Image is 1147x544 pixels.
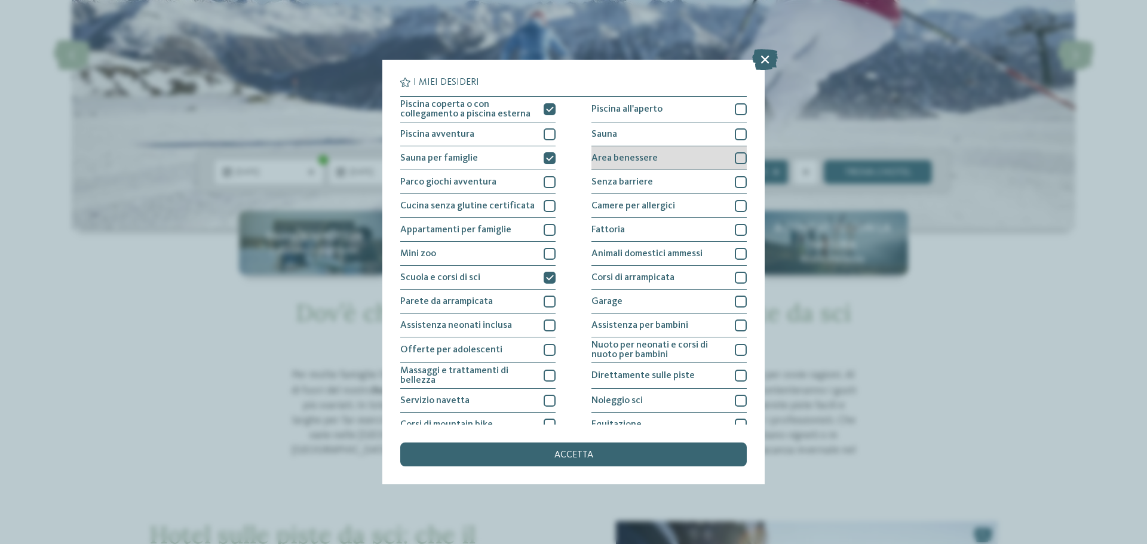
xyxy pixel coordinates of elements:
[400,177,496,187] span: Parco giochi avventura
[400,153,478,163] span: Sauna per famiglie
[400,420,493,429] span: Corsi di mountain bike
[400,321,512,330] span: Assistenza neonati inclusa
[591,420,642,429] span: Equitazione
[400,130,474,139] span: Piscina avventura
[591,396,643,405] span: Noleggio sci
[400,225,511,235] span: Appartamenti per famiglie
[400,345,502,355] span: Offerte per adolescenti
[554,450,593,460] span: accetta
[591,153,658,163] span: Area benessere
[591,130,617,139] span: Sauna
[591,273,674,282] span: Corsi di arrampicata
[591,371,695,380] span: Direttamente sulle piste
[400,396,470,405] span: Servizio navetta
[591,225,625,235] span: Fattoria
[591,249,703,259] span: Animali domestici ammessi
[591,340,726,359] span: Nuoto per neonati e corsi di nuoto per bambini
[400,249,436,259] span: Mini zoo
[591,297,622,306] span: Garage
[400,100,535,119] span: Piscina coperta o con collegamento a piscina esterna
[591,201,675,211] span: Camere per allergici
[591,177,653,187] span: Senza barriere
[591,105,663,114] span: Piscina all'aperto
[400,297,493,306] span: Parete da arrampicata
[413,78,479,87] span: I miei desideri
[591,321,688,330] span: Assistenza per bambini
[400,366,535,385] span: Massaggi e trattamenti di bellezza
[400,273,480,282] span: Scuola e corsi di sci
[400,201,535,211] span: Cucina senza glutine certificata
